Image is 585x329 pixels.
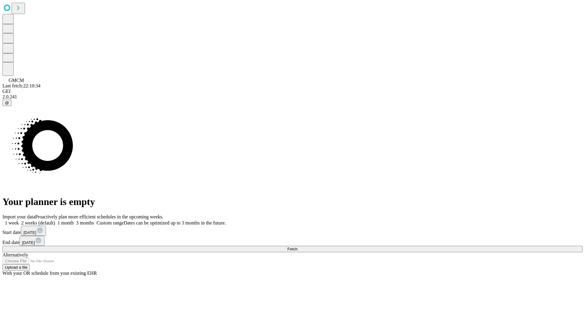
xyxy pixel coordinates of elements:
[2,94,583,100] div: 2.0.241
[58,220,74,225] span: 1 month
[2,196,583,207] h1: Your planner is empty
[35,214,163,219] span: Proactively plan more efficient schedules in the upcoming weeks.
[9,78,24,83] span: GMCM
[2,89,583,94] div: GEI
[2,246,583,252] button: Fetch
[2,236,583,246] div: End date
[2,100,12,106] button: @
[2,252,28,257] span: Alternatively
[21,220,55,225] span: 2 weeks (default)
[97,220,124,225] span: Custom range
[2,271,97,276] span: With your OR schedule from your existing EHR
[2,264,30,271] button: Upload a file
[21,226,46,236] button: [DATE]
[23,230,36,235] span: [DATE]
[5,220,19,225] span: 1 week
[22,240,35,245] span: [DATE]
[19,236,44,246] button: [DATE]
[287,247,297,251] span: Fetch
[2,214,35,219] span: Import your data
[2,226,583,236] div: Start date
[2,83,41,88] span: Last fetch: 22:10:34
[76,220,94,225] span: 3 months
[5,101,9,105] span: @
[124,220,226,225] span: Dates can be optimized up to 3 months in the future.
